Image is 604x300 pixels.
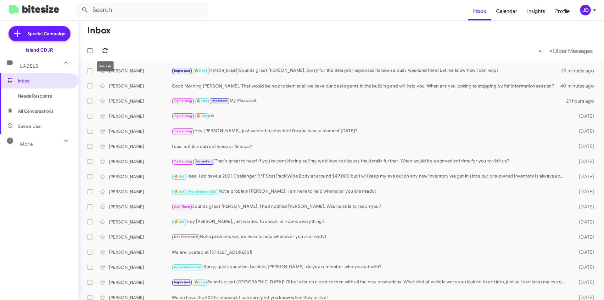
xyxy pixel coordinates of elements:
[172,158,569,165] div: That's great to hear! If you're considering selling, we’d love to discuss the details further. Wh...
[561,83,599,89] div: 40 minutes ago
[211,99,228,103] span: Important
[172,188,569,195] div: Not a problem [PERSON_NAME], I am here to help whenever you are ready!
[109,68,172,74] div: [PERSON_NAME]
[18,123,42,129] span: Save a Deal
[549,47,553,55] span: »
[172,127,569,135] div: Hey [PERSON_NAME], just wanted to check in! Do you have a moment [DATE]?
[18,93,71,99] span: Needs Response
[109,204,172,210] div: [PERSON_NAME]
[109,143,172,150] div: [PERSON_NAME]
[196,114,207,118] span: 🔥 Hot
[174,235,198,239] span: Not-Interested
[569,158,599,165] div: [DATE]
[174,265,202,269] span: Appointment Set
[569,264,599,270] div: [DATE]
[174,99,192,103] span: Try Pausing
[535,44,546,57] button: Previous
[26,47,53,53] div: Island CDJR
[196,99,207,103] span: 🔥 Hot
[172,173,569,180] div: I see, I do have a 2021 Challenger R/T Scat Pack Wide Body at around $47,000 but I will keep my e...
[569,113,599,119] div: [DATE]
[172,97,566,105] div: My Pleasure!
[522,2,550,20] a: Insights
[172,249,569,255] div: We are located at [STREET_ADDRESS]!
[109,219,172,225] div: [PERSON_NAME]
[189,190,216,194] span: Appointment Set
[172,83,561,89] div: Good Morning [PERSON_NAME], That would be no problem at all we have our best agents in the buildi...
[194,280,205,284] span: 🔥 Hot
[109,113,172,119] div: [PERSON_NAME]
[468,2,491,20] a: Inbox
[569,219,599,225] div: [DATE]
[8,26,70,41] a: Special Campaign
[172,279,569,286] div: Sounds great [GEOGRAPHIC_DATA]! I'll be in touch closer to then with all the new promotions! What...
[566,98,599,104] div: 21 hours ago
[194,69,205,73] span: 🔥 Hot
[580,5,591,15] div: JD
[20,141,33,147] span: More
[575,5,597,15] button: JD
[76,3,208,18] input: Search
[569,234,599,240] div: [DATE]
[569,279,599,286] div: [DATE]
[109,83,172,89] div: [PERSON_NAME]
[561,68,599,74] div: 39 minutes ago
[569,249,599,255] div: [DATE]
[109,158,172,165] div: [PERSON_NAME]
[87,25,111,36] h1: Inbox
[109,264,172,270] div: [PERSON_NAME]
[172,218,569,225] div: Hey [PERSON_NAME], just wanted to check in! How is everything?
[174,129,192,133] span: Try Pausing
[209,69,237,73] span: [PERSON_NAME]
[553,48,593,54] span: Older Messages
[569,204,599,210] div: [DATE]
[491,2,522,20] a: Calendar
[18,108,53,114] span: All Conversations
[569,173,599,180] div: [DATE]
[109,173,172,180] div: [PERSON_NAME]
[174,114,192,118] span: Try Pausing
[20,63,38,69] span: Labels
[172,203,569,210] div: Sounds great [PERSON_NAME], I had notified [PERSON_NAME]. Was he able to reach you?
[569,143,599,150] div: [DATE]
[174,190,185,194] span: 🔥 Hot
[174,220,185,224] span: 🔥 Hot
[172,143,569,150] div: I see, is it in a current lease or finance?
[174,174,185,178] span: 🔥 Hot
[172,263,569,271] div: Sorry, quick question. besides [PERSON_NAME], do you remember who you sat with?
[18,78,71,84] span: Inbox
[109,128,172,134] div: [PERSON_NAME]
[109,249,172,255] div: [PERSON_NAME]
[550,2,575,20] a: Profile
[535,44,596,57] nav: Page navigation example
[109,279,172,286] div: [PERSON_NAME]
[109,98,172,104] div: [PERSON_NAME]
[109,189,172,195] div: [PERSON_NAME]
[539,47,542,55] span: «
[172,67,561,74] div: Sounds great [PERSON_NAME]! Sorry for the delayed responses its been a busy weekend here! Let me ...
[569,189,599,195] div: [DATE]
[569,128,599,134] div: [DATE]
[174,205,190,209] span: Call Them
[97,61,114,71] div: Refresh
[174,280,190,284] span: Important
[174,69,190,73] span: Important
[545,44,596,57] button: Next
[174,159,192,163] span: Try Pausing
[196,159,213,163] span: Important
[172,233,569,241] div: Not a problem, we are here to help whenever you are ready!
[172,112,569,120] div: ok
[109,234,172,240] div: [PERSON_NAME]
[27,31,65,37] span: Special Campaign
